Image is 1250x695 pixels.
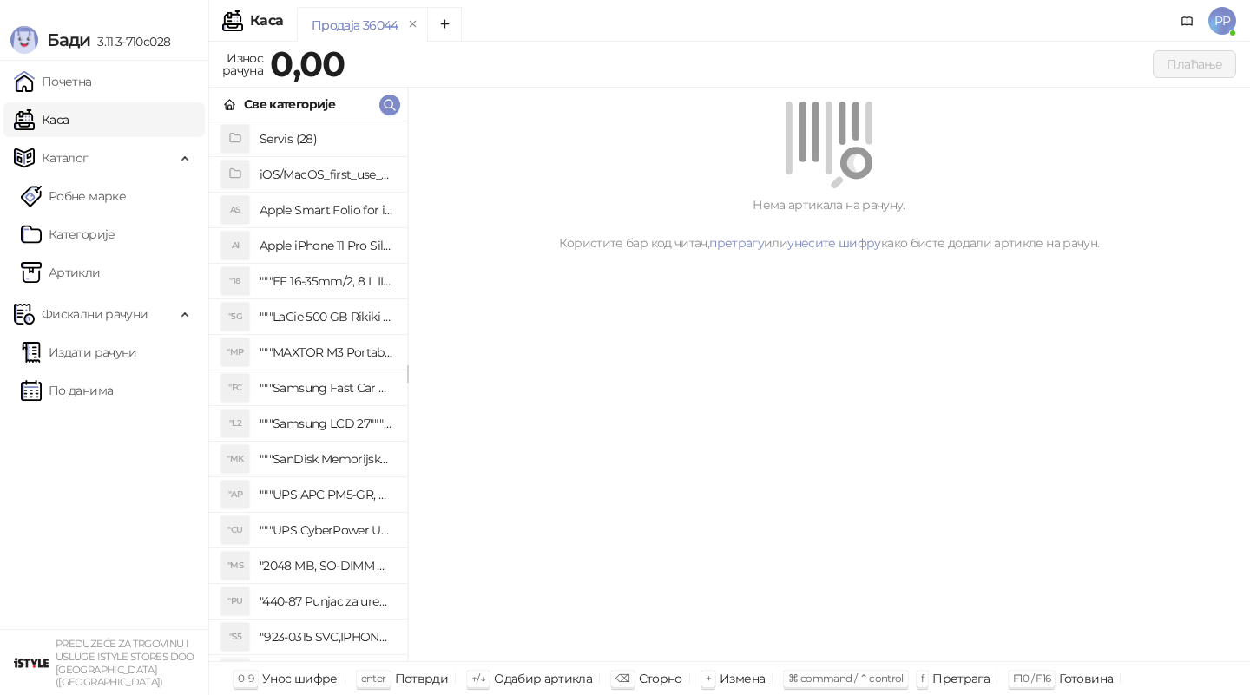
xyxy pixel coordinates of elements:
a: Категорије [21,217,115,252]
a: ArtikliАртикли [21,255,101,290]
a: претрагу [709,235,764,251]
a: По данима [21,373,113,408]
button: Плаћање [1153,50,1236,78]
span: Фискални рачуни [42,297,148,331]
span: ↑/↓ [471,672,485,685]
h4: iOS/MacOS_first_use_assistance (4) [260,161,393,188]
h4: """UPS APC PM5-GR, Essential Surge Arrest,5 utic_nica""" [260,481,393,508]
small: PREDUZEĆE ZA TRGOVINU I USLUGE ISTYLE STORES DOO [GEOGRAPHIC_DATA] ([GEOGRAPHIC_DATA]) [56,638,194,688]
h4: """Samsung LCD 27"""" C27F390FHUXEN""" [260,410,393,437]
span: f [921,672,924,685]
h4: """MAXTOR M3 Portable 2TB 2.5"""" crni eksterni hard disk HX-M201TCB/GM""" [260,338,393,366]
span: Бади [47,30,90,50]
span: F10 / F16 [1013,672,1050,685]
button: remove [402,17,424,32]
div: Измена [720,667,765,690]
div: "18 [221,267,249,295]
div: "FC [221,374,249,402]
a: Робне марке [21,179,126,213]
h4: """SanDisk Memorijska kartica 256GB microSDXC sa SD adapterom SDSQXA1-256G-GN6MA - Extreme PLUS, ... [260,445,393,473]
div: AS [221,196,249,224]
img: 64x64-companyLogo-77b92cf4-9946-4f36-9751-bf7bb5fd2c7d.png [14,646,49,680]
span: 0-9 [238,672,253,685]
a: Почетна [14,64,92,99]
div: "S5 [221,623,249,651]
a: Документација [1174,7,1201,35]
a: унесите шифру [787,235,881,251]
div: Продаја 36044 [312,16,398,35]
div: "L2 [221,410,249,437]
span: + [706,672,711,685]
div: "5G [221,303,249,331]
h4: Apple iPhone 11 Pro Silicone Case - Black [260,232,393,259]
div: Одабир артикла [494,667,592,690]
div: "MS [221,552,249,580]
h4: "923-0315 SVC,IPHONE 5/5S BATTERY REMOVAL TRAY Držač za iPhone sa kojim se otvara display [260,623,393,651]
div: AI [221,232,249,259]
h4: "2048 MB, SO-DIMM DDRII, 667 MHz, Napajanje 1,8 0,1 V, Latencija CL5" [260,552,393,580]
h4: "440-87 Punjac za uredjaje sa micro USB portom 4/1, Stand." [260,587,393,615]
img: Logo [10,26,38,54]
div: Унос шифре [262,667,338,690]
span: PP [1208,7,1236,35]
div: Претрага [932,667,990,690]
div: Износ рачуна [219,47,266,82]
div: Сторно [639,667,682,690]
div: Све категорије [244,95,335,114]
span: enter [361,672,386,685]
div: "MK [221,445,249,473]
div: "SD [221,659,249,686]
div: "CU [221,516,249,544]
h4: """UPS CyberPower UT650EG, 650VA/360W , line-int., s_uko, desktop""" [260,516,393,544]
h4: """LaCie 500 GB Rikiki USB 3.0 / Ultra Compact & Resistant aluminum / USB 3.0 / 2.5""""""" [260,303,393,331]
span: ⌫ [615,672,629,685]
div: Потврди [395,667,449,690]
h4: """Samsung Fast Car Charge Adapter, brzi auto punja_, boja crna""" [260,374,393,402]
div: "MP [221,338,249,366]
div: "AP [221,481,249,508]
span: Каталог [42,141,89,175]
h4: """EF 16-35mm/2, 8 L III USM""" [260,267,393,295]
a: Каса [14,102,69,137]
a: Издати рачуни [21,335,137,370]
h4: Servis (28) [260,125,393,153]
h4: "923-0448 SVC,IPHONE,TOURQUE DRIVER KIT .65KGF- CM Šrafciger " [260,659,393,686]
span: ⌘ command / ⌃ control [788,672,904,685]
span: 3.11.3-710c028 [90,34,170,49]
strong: 0,00 [270,43,345,85]
div: Каса [250,14,283,28]
h4: Apple Smart Folio for iPad mini (A17 Pro) - Sage [260,196,393,224]
div: Нема артикала на рачуну. Користите бар код читач, или како бисте додали артикле на рачун. [429,195,1229,252]
button: Add tab [427,7,462,42]
div: "PU [221,587,249,615]
div: grid [209,121,407,661]
div: Готовина [1059,667,1113,690]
